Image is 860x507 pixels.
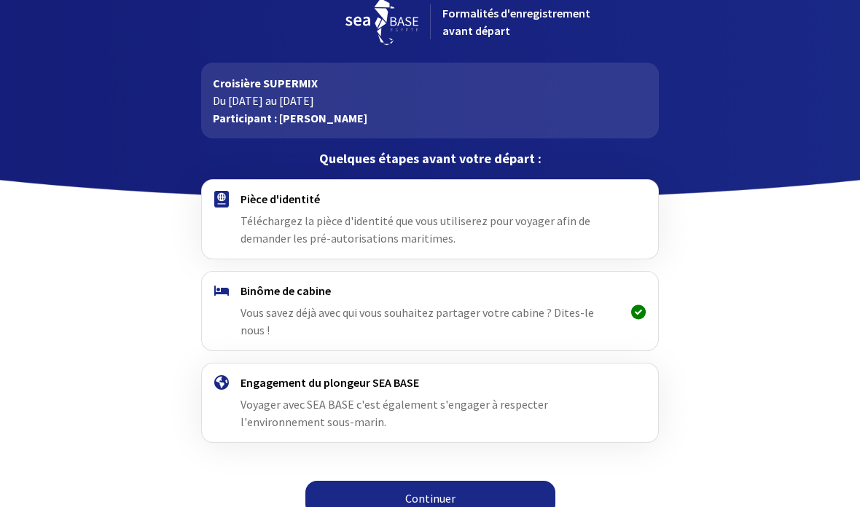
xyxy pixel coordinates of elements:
font: Téléchargez la pièce d'identité que vous utiliserez pour voyager afin de demander les pré-autoris... [241,213,590,245]
font: avant départ [442,23,510,38]
font: Vous savez déjà avec qui vous souhaitez partager votre cabine ? Dites-le nous ! [241,305,594,337]
font: Engagement du plongeur SEA BASE [241,375,419,390]
font: Pièce d'identité [241,192,320,206]
font: Quelques étapes avant votre départ : [319,150,542,167]
font: Formalités d'enregistrement [442,6,590,20]
font: Croisière SUPERMIX [213,76,318,90]
font: Du [DATE] au [DATE] [213,93,314,108]
font: Voyager avec SEA BASE c'est également s'engager à respecter l'environnement sous-marin. [241,397,548,429]
img: binome.svg [214,286,229,296]
img: engagement.svg [214,375,229,390]
font: Continuer [405,491,456,506]
img: passport.svg [214,191,229,208]
font: Binôme de cabine [241,283,331,298]
font: Participant : [PERSON_NAME] [213,111,367,125]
